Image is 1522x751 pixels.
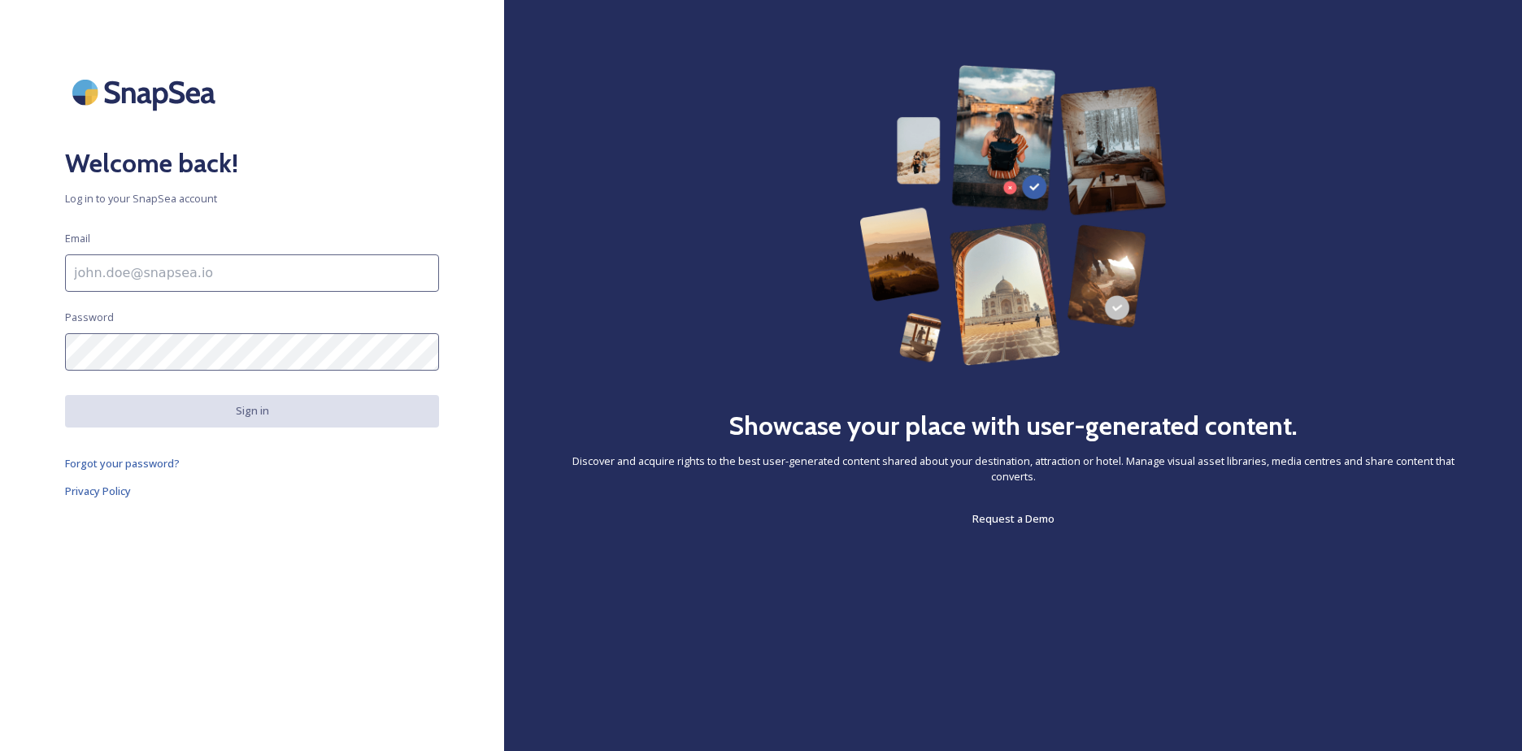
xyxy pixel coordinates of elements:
[569,454,1457,484] span: Discover and acquire rights to the best user-generated content shared about your destination, att...
[65,254,439,292] input: john.doe@snapsea.io
[65,310,114,325] span: Password
[65,454,439,473] a: Forgot your password?
[65,65,228,119] img: SnapSea Logo
[859,65,1166,366] img: 63b42ca75bacad526042e722_Group%20154-p-800.png
[728,406,1298,445] h2: Showcase your place with user-generated content.
[65,484,131,498] span: Privacy Policy
[65,191,439,206] span: Log in to your SnapSea account
[65,231,90,246] span: Email
[65,481,439,501] a: Privacy Policy
[972,509,1055,528] a: Request a Demo
[972,511,1055,526] span: Request a Demo
[65,456,180,471] span: Forgot your password?
[65,395,439,427] button: Sign in
[65,144,439,183] h2: Welcome back!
